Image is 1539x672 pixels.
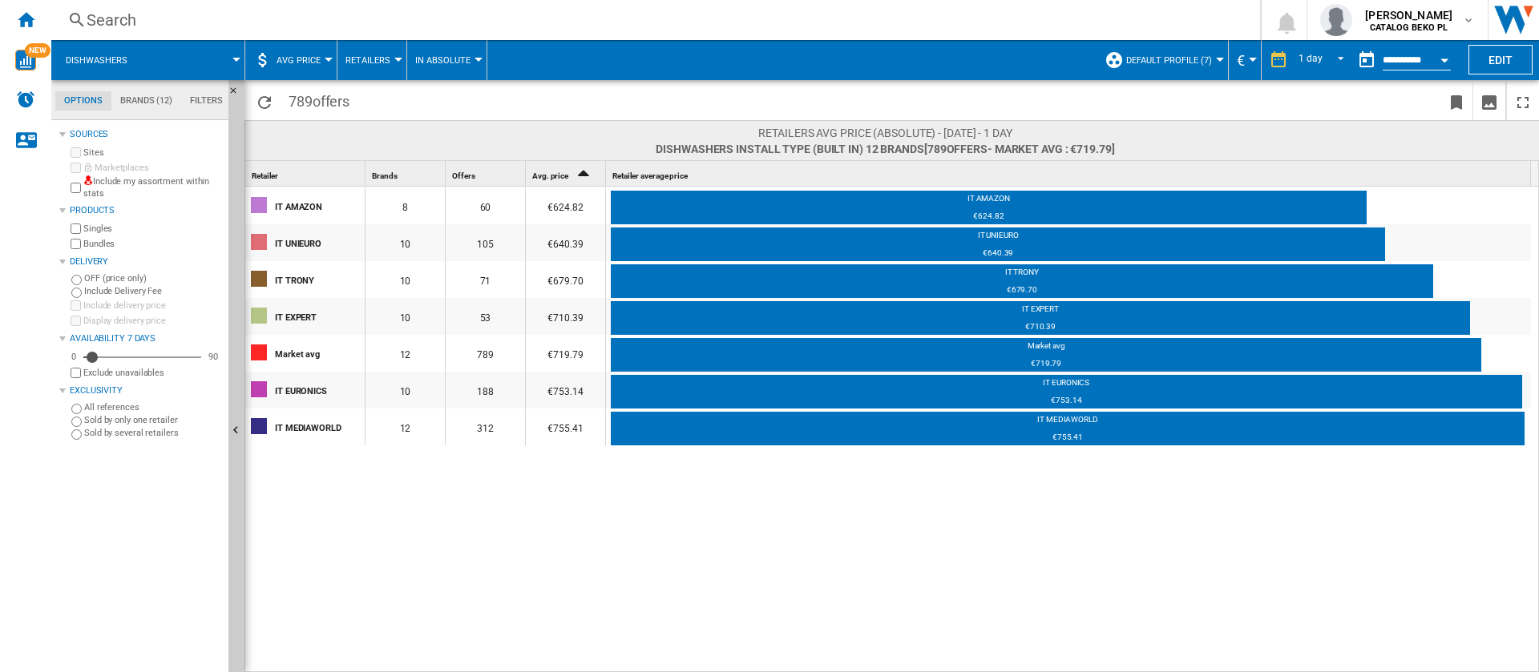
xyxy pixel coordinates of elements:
[248,161,365,186] div: Retailer Sort None
[181,91,232,111] md-tab-item: Filters
[83,147,222,159] label: Sites
[526,187,605,224] div: €624.82
[366,298,445,335] div: 10
[611,321,1470,337] div: €710.39
[71,300,81,311] input: Include delivery price
[84,272,222,284] label: OFF (price only)
[1237,40,1253,80] div: €
[372,171,397,180] span: Brands
[1351,44,1383,76] button: md-calendar
[529,161,605,186] div: Avg. price Sort Ascending
[252,171,278,180] span: Retailer
[1468,45,1533,74] button: Edit
[277,55,321,66] span: AVG Price
[71,429,82,440] input: Sold by several retailers
[66,40,143,80] button: Dishwashers
[532,171,568,180] span: Avg. price
[366,408,445,445] div: 12
[83,367,222,379] label: Exclude unavailables
[446,224,525,261] div: 105
[446,335,525,372] div: 789
[84,285,222,297] label: Include Delivery Fee
[275,300,364,333] div: IT EXPERT
[84,427,222,439] label: Sold by several retailers
[83,175,222,200] label: Include my assortment within stats
[70,256,222,268] div: Delivery
[611,230,1385,246] div: IT UNIEURO
[1229,40,1262,80] md-menu: Currency
[59,40,236,80] div: Dishwashers
[1126,40,1220,80] button: Default profile (7)
[345,40,398,80] button: Retailers
[70,204,222,217] div: Products
[446,408,525,445] div: 312
[611,211,1367,227] div: €624.82
[366,372,445,408] div: 10
[924,143,1115,155] span: [789 ]
[1320,4,1352,36] img: profile.jpg
[71,288,82,298] input: Include Delivery Fee
[366,187,445,224] div: 8
[609,161,1531,186] div: Sort None
[71,239,81,249] input: Bundles
[275,263,364,296] div: IT TRONY
[25,43,50,58] span: NEW
[526,298,605,335] div: €710.39
[83,300,222,312] label: Include delivery price
[83,175,93,185] img: mysite-not-bg-18x18.png
[369,161,445,186] div: Brands Sort None
[1299,53,1323,64] div: 1 day
[253,40,329,80] div: AVG Price
[609,161,1531,186] div: Retailer average price Sort None
[71,163,81,173] input: Marketplaces
[83,223,222,235] label: Singles
[446,261,525,298] div: 71
[1507,82,1539,120] button: Maximize
[611,358,1481,374] div: €719.79
[611,432,1525,448] div: €755.41
[526,372,605,408] div: €753.14
[70,384,222,397] div: Exclusivity
[446,298,525,335] div: 53
[248,161,365,186] div: Sort None
[1365,7,1452,23] span: [PERSON_NAME]
[611,395,1522,411] div: €753.14
[67,351,80,363] div: 0
[83,349,201,365] md-slider: Availability
[366,224,445,261] div: 10
[16,90,35,109] img: alerts-logo.svg
[228,80,248,109] button: Hide
[611,304,1470,320] div: IT EXPERT
[446,187,525,224] div: 60
[656,141,1114,157] span: Dishwashers INSTALL TYPE (BUILT IN) 12 brands
[449,161,525,186] div: Sort None
[612,171,688,180] span: Retailer average price
[1473,82,1505,120] button: Download as image
[1440,82,1472,120] button: Bookmark this report
[71,404,82,414] input: All references
[526,261,605,298] div: €679.70
[87,9,1218,31] div: Search
[71,368,81,378] input: Display delivery price
[611,247,1385,264] div: €640.39
[204,351,222,363] div: 90
[71,416,82,427] input: Sold by only one retailer
[1126,55,1212,66] span: Default profile (7)
[947,143,988,155] span: offers
[526,335,605,372] div: €719.79
[415,40,479,80] button: In Absolute
[611,340,1481,356] div: Market avg
[529,161,605,186] div: Sort Ascending
[275,336,364,370] div: Market avg
[452,171,475,180] span: Offers
[611,193,1367,209] div: IT AMAZON
[71,223,81,234] input: Singles
[83,238,222,250] label: Bundles
[611,284,1433,300] div: €679.70
[70,128,222,141] div: Sources
[526,224,605,261] div: €640.39
[248,82,281,120] button: Reload
[84,401,222,413] label: All references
